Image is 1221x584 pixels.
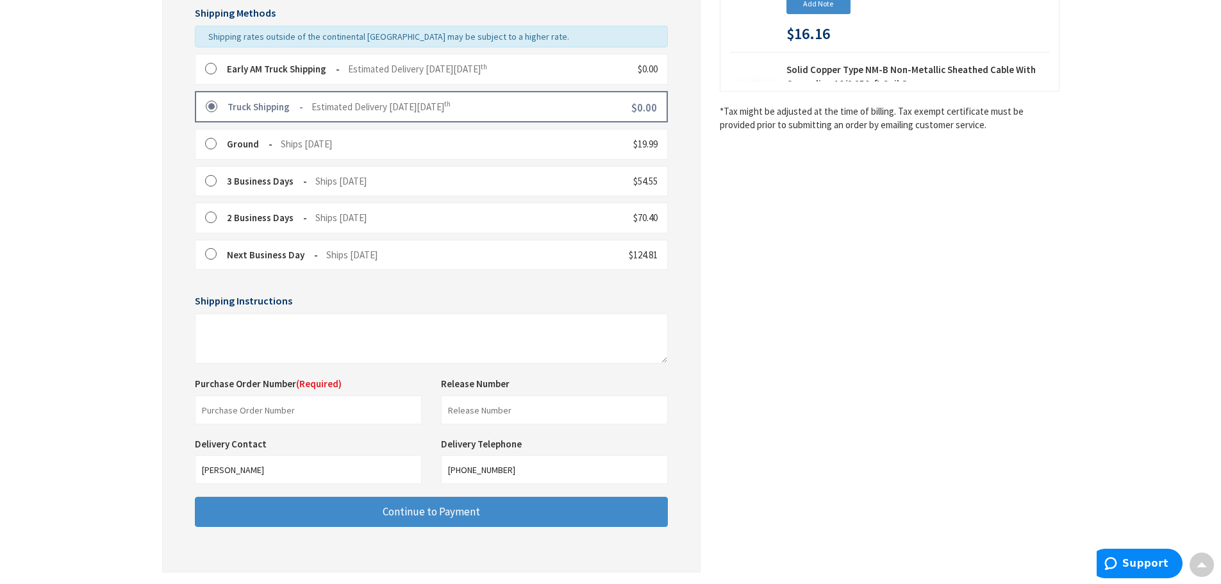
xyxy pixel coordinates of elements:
span: Estimated Delivery [DATE][DATE] [348,63,487,75]
img: Solid Copper Type NM-B Non-Metallic Sheathed Cable With Grounding 10/2 250-ft Coil Orange [735,68,775,108]
strong: Early AM Truck Shipping [227,63,340,75]
strong: Solid Copper Type NM-B Non-Metallic Sheathed Cable With Grounding 10/2 250-ft Coil Orange [786,63,1049,90]
span: $70.40 [633,212,658,224]
span: Continue to Payment [383,505,480,519]
strong: Next Business Day [227,249,318,261]
span: Ships [DATE] [315,175,367,187]
strong: Ground [227,138,272,150]
span: Shipping rates outside of the continental [GEOGRAPHIC_DATA] may be subject to a higher rate. [208,31,569,42]
span: (Required) [296,378,342,390]
span: $54.55 [633,175,658,187]
h5: Shipping Methods [195,8,668,19]
label: Delivery Telephone [441,438,525,450]
iframe: Opens a widget where you can find more information [1097,549,1183,581]
strong: 2 Business Days [227,212,307,224]
: *Tax might be adjusted at the time of billing. Tax exempt certificate must be provided prior to s... [720,104,1059,132]
label: Delivery Contact [195,438,270,450]
strong: 3 Business Days [227,175,307,187]
span: $16.16 [786,26,830,42]
span: $0.00 [638,63,658,75]
span: Estimated Delivery [DATE][DATE] [311,101,451,113]
label: Purchase Order Number [195,377,342,390]
input: Release Number [441,396,668,424]
strong: Truck Shipping [228,101,303,113]
span: $124.81 [629,249,658,261]
span: $0.00 [631,101,657,115]
sup: th [444,99,451,108]
sup: th [481,62,487,71]
span: Ships [DATE] [281,138,332,150]
span: $19.99 [633,138,658,150]
span: Ships [DATE] [315,212,367,224]
button: Continue to Payment [195,497,668,527]
span: Shipping Instructions [195,294,292,307]
label: Release Number [441,377,510,390]
span: Ships [DATE] [326,249,378,261]
input: Purchase Order Number [195,396,422,424]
